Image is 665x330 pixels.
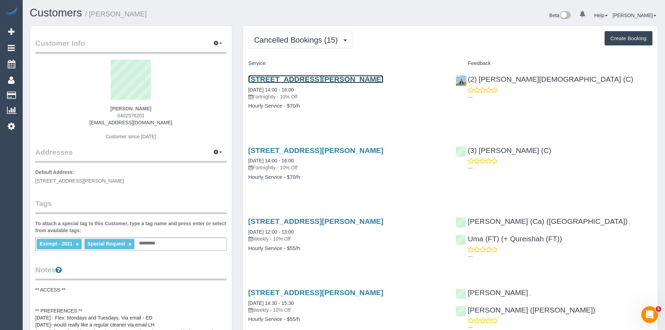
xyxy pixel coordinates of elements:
[248,300,294,306] a: [DATE] 14:30 - 15:30
[468,164,652,171] p: ---
[248,288,383,296] a: [STREET_ADDRESS][PERSON_NAME]
[89,120,172,125] a: [EMAIL_ADDRESS][DOMAIN_NAME]
[248,103,445,109] h4: Hourly Service - $70/h
[468,94,652,101] p: ---
[456,306,595,314] a: [PERSON_NAME] ([PERSON_NAME])
[110,106,151,111] strong: [PERSON_NAME]
[456,60,652,66] h4: Feedback
[39,241,72,247] span: Exempt - 2021
[4,7,18,17] img: Automaid Logo
[456,288,528,296] a: [PERSON_NAME]
[128,241,132,247] a: ×
[248,158,294,163] a: [DATE] 14:00 - 16:00
[641,306,658,323] iframe: Intercom live chat
[248,307,445,314] p: Weekly - 10% Off
[549,13,571,18] a: Beta
[35,38,227,54] legend: Customer Info
[456,75,466,86] img: (2) Raisul Islam (C)
[248,87,294,93] a: [DATE] 14:00 - 16:00
[35,265,227,280] legend: Notes
[248,316,445,322] h4: Hourly Service - $55/h
[248,245,445,251] h4: Hourly Service - $55/h
[468,253,652,260] p: ---
[105,134,156,139] span: Customer since [DATE]
[75,241,79,247] a: ×
[254,36,341,44] span: Cancelled Bookings (15)
[248,146,383,154] a: [STREET_ADDRESS][PERSON_NAME]
[35,169,74,176] label: Default Address:
[35,198,227,214] legend: Tags
[248,93,445,100] p: Fortnightly - 10% Off
[248,235,445,242] p: Weekly - 10% Off
[594,13,608,18] a: Help
[88,241,125,247] span: Special Request
[30,7,82,19] a: Customers
[629,219,630,225] span: ,
[248,75,383,83] a: [STREET_ADDRESS][PERSON_NAME]
[248,164,445,171] p: Fortnightly - 10% Off
[456,235,562,243] a: Uma (FT) (+ Qureishah (FT))
[248,217,383,225] a: [STREET_ADDRESS][PERSON_NAME]
[85,10,147,18] small: / [PERSON_NAME]
[35,220,227,234] label: To attach a special tag to this Customer, type a tag name and press enter or select from availabl...
[456,217,628,225] a: [PERSON_NAME] (Ca) ([GEOGRAPHIC_DATA])
[530,291,531,296] span: ,
[605,31,652,46] button: Create Booking
[35,178,124,184] span: [STREET_ADDRESS][PERSON_NAME]
[248,60,445,66] h4: Service
[559,11,571,20] img: New interface
[656,306,661,312] span: 5
[456,146,551,154] a: (3) [PERSON_NAME] (C)
[117,113,145,118] span: 0402576201
[248,174,445,180] h4: Hourly Service - $70/h
[248,31,353,49] button: Cancelled Bookings (15)
[456,75,633,83] a: (2) [PERSON_NAME][DEMOGRAPHIC_DATA] (C)
[613,13,656,18] a: [PERSON_NAME]
[248,229,294,235] a: [DATE] 12:00 - 13:00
